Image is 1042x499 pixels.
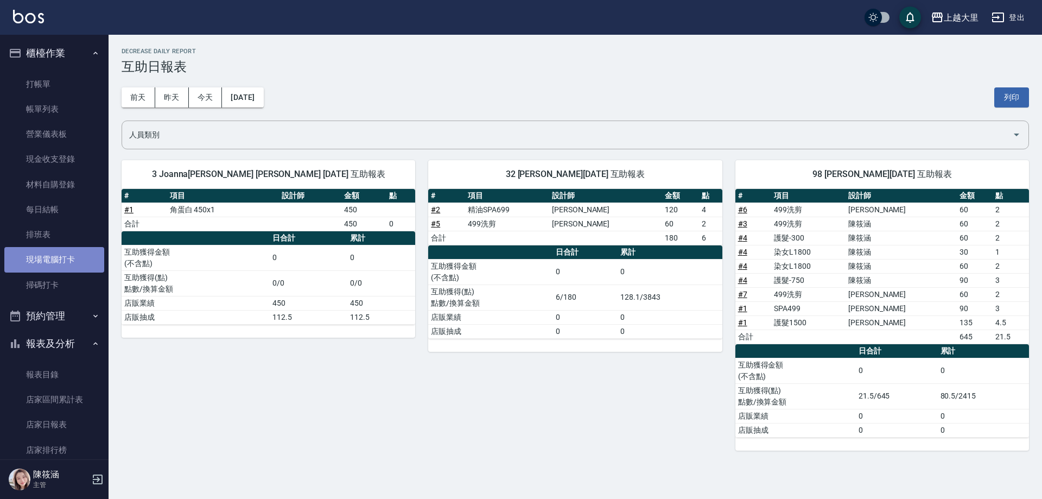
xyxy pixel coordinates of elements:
button: 昨天 [155,87,189,108]
span: 98 [PERSON_NAME][DATE] 互助報表 [748,169,1016,180]
p: 主管 [33,480,88,490]
td: 112.5 [270,310,347,324]
th: 設計師 [279,189,341,203]
th: 項目 [771,189,846,203]
td: 0/0 [270,270,347,296]
td: 染女L1800 [771,245,846,259]
td: 店販業績 [735,409,856,423]
td: 80.5/2415 [938,383,1029,409]
td: 120 [662,203,699,217]
td: 6/180 [553,285,618,310]
table: a dense table [735,189,1029,344]
td: 30 [957,245,993,259]
a: 現場電腦打卡 [4,247,104,272]
td: 互助獲得金額 (不含點) [428,259,553,285]
td: 0 [618,324,722,338]
a: 掃碼打卡 [4,273,104,298]
td: 645 [957,330,993,344]
td: 店販業績 [428,310,553,324]
h5: 陳筱涵 [33,469,88,480]
th: # [122,189,167,203]
th: 金額 [957,189,993,203]
td: 互助獲得(點) 點數/換算金額 [122,270,270,296]
td: [PERSON_NAME] [846,203,957,217]
table: a dense table [122,231,415,325]
td: 60 [957,231,993,245]
td: 128.1/3843 [618,285,722,310]
a: 打帳單 [4,72,104,97]
td: 450 [341,217,387,231]
td: 3 [993,273,1029,287]
a: 店家區間累計表 [4,387,104,412]
td: 2 [993,287,1029,301]
a: 店家日報表 [4,412,104,437]
td: 0 [856,423,938,437]
a: #1 [124,205,134,214]
td: 店販抽成 [735,423,856,437]
td: 0 [347,245,416,270]
td: 護髮-300 [771,231,846,245]
td: 0 [618,310,722,324]
th: 累計 [618,245,722,260]
td: 0 [856,358,938,383]
td: 0 [553,310,618,324]
span: 32 [PERSON_NAME][DATE] 互助報表 [441,169,709,180]
td: 135 [957,315,993,330]
th: # [735,189,772,203]
th: 日合計 [270,231,347,245]
button: 今天 [189,87,223,108]
td: 2 [993,231,1029,245]
a: #1 [738,304,747,313]
a: #4 [738,262,747,270]
th: 金額 [341,189,387,203]
th: 項目 [167,189,279,203]
img: Person [9,469,30,490]
button: 櫃檯作業 [4,39,104,67]
th: 設計師 [846,189,957,203]
td: 2 [993,217,1029,231]
td: 3 [993,301,1029,315]
h2: Decrease Daily Report [122,48,1029,55]
table: a dense table [122,189,415,231]
a: 每日結帳 [4,197,104,222]
td: 21.5 [993,330,1029,344]
td: 6 [699,231,722,245]
button: save [899,7,921,28]
div: 上越大里 [944,11,979,24]
td: 0 [938,358,1029,383]
td: 互助獲得金額 (不含點) [122,245,270,270]
th: 點 [699,189,722,203]
a: #3 [738,219,747,228]
a: 材料自購登錄 [4,172,104,197]
td: 互助獲得金額 (不含點) [735,358,856,383]
td: [PERSON_NAME] [846,301,957,315]
td: 精油SPA699 [465,203,549,217]
th: # [428,189,465,203]
td: 1 [993,245,1029,259]
a: 報表目錄 [4,362,104,387]
td: 60 [957,217,993,231]
td: 合計 [735,330,772,344]
td: 2 [993,259,1029,273]
td: 互助獲得(點) 點數/換算金額 [735,383,856,409]
button: 預約管理 [4,302,104,330]
a: #5 [431,219,440,228]
td: 染女L1800 [771,259,846,273]
td: [PERSON_NAME] [549,217,662,231]
table: a dense table [428,189,722,245]
td: 2 [993,203,1029,217]
td: 450 [270,296,347,310]
a: 營業儀表板 [4,122,104,147]
td: 陳筱涵 [846,217,957,231]
td: 60 [957,203,993,217]
td: 499洗剪 [771,217,846,231]
td: 499洗剪 [465,217,549,231]
td: 陳筱涵 [846,231,957,245]
td: 角蛋白 450x1 [167,203,279,217]
td: 合計 [122,217,167,231]
td: 店販抽成 [428,324,553,338]
button: [DATE] [222,87,263,108]
td: 0 [618,259,722,285]
th: 金額 [662,189,699,203]
a: #7 [738,290,747,299]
